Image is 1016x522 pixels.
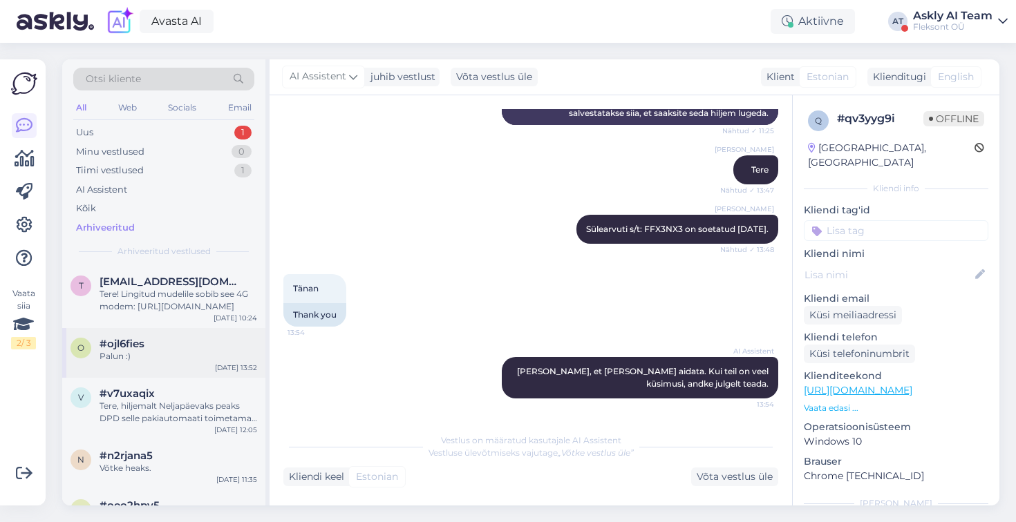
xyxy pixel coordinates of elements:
span: Estonian [807,70,849,84]
span: #oeo2hpv5 [100,499,160,512]
div: All [73,99,89,117]
p: Brauser [804,454,988,469]
span: Tänan [293,283,319,293]
input: Lisa nimi [805,267,972,282]
div: Võta vestlus üle [451,68,538,86]
p: Kliendi telefon [804,330,988,345]
span: #n2rjana5 [100,449,153,462]
div: Aktiivne [771,9,855,34]
div: Klient [761,70,795,84]
div: [DATE] 11:35 [216,474,257,485]
span: Nähtud ✓ 13:48 [720,244,774,255]
span: q [815,115,822,126]
div: AI Assistent [76,183,127,197]
span: Nähtud ✓ 13:47 [720,185,774,195]
div: Kliendi keel [283,470,344,484]
div: Võtke heaks. [100,462,257,474]
span: AI Assistent [290,69,346,84]
div: Uus [76,126,93,139]
span: Arhiveeritud vestlused [117,245,211,258]
div: Küsi meiliaadressi [804,306,902,325]
div: Kliendi info [804,182,988,195]
div: Tiimi vestlused [76,164,144,177]
div: Thank you [283,303,346,327]
div: Tere! Lingitud mudelile sobib see 4G modem: [URL][DOMAIN_NAME] [100,288,257,313]
div: juhib vestlust [365,70,435,84]
span: Estonian [356,470,398,484]
span: Vestluse ülevõtmiseks vajutage [429,447,634,458]
span: [PERSON_NAME] [715,144,774,155]
p: Chrome [TECHNICAL_ID] [804,469,988,483]
div: Võta vestlus üle [691,467,778,486]
span: tarmoma@gmail.com [100,275,243,288]
div: Web [115,99,140,117]
div: Fleksont OÜ [913,21,993,32]
div: Askly AI Team [913,10,993,21]
div: Tere, hiljemalt Neljapäevaks peaks DPD selle pakiautomaati toimetama. Otse tarne võib minna hilje... [100,400,257,425]
div: Minu vestlused [76,145,144,159]
span: v [78,392,84,403]
span: o [77,342,84,353]
span: [PERSON_NAME] [715,204,774,214]
a: Askly AI TeamFleksont OÜ [913,10,1008,32]
div: [DATE] 10:24 [214,313,257,323]
div: [PERSON_NAME] [804,497,988,510]
span: n [77,454,84,465]
span: English [938,70,974,84]
input: Lisa tag [804,220,988,241]
span: o [77,504,84,514]
span: Offline [923,111,984,126]
p: Kliendi email [804,291,988,306]
div: Kõik [76,202,96,215]
div: Palun :) [100,350,257,362]
a: [URL][DOMAIN_NAME] [804,384,912,396]
span: t [79,280,84,291]
div: Arhiveeritud [76,221,135,235]
div: [DATE] 13:52 [215,362,257,373]
div: 1 [234,164,252,177]
p: Operatsioonisüsteem [804,420,988,434]
a: Avasta AI [140,10,214,33]
span: [PERSON_NAME], et [PERSON_NAME] aidata. Kui teil on veel küsimusi, andke julgelt teada. [517,366,771,389]
span: #v7uxaqix [100,387,155,400]
div: Email [225,99,254,117]
div: [GEOGRAPHIC_DATA], [GEOGRAPHIC_DATA] [808,141,975,170]
p: Kliendi nimi [804,246,988,261]
div: # qv3yyg9i [837,110,923,127]
i: „Võtke vestlus üle” [558,447,634,458]
span: Tere [751,164,769,175]
p: Windows 10 [804,434,988,449]
span: 13:54 [288,327,339,338]
img: Askly Logo [11,70,37,97]
div: 0 [232,145,252,159]
div: Küsi telefoninumbrit [804,345,915,363]
div: 1 [234,126,252,139]
div: Socials [165,99,199,117]
span: Otsi kliente [86,72,141,86]
p: Klienditeekond [804,369,988,383]
div: AT [888,12,907,31]
span: #ojl6fies [100,338,144,350]
p: Vaata edasi ... [804,402,988,414]
span: Nähtud ✓ 11:25 [722,126,774,136]
div: 2 / 3 [11,337,36,349]
span: AI Assistent [722,346,774,356]
div: Vaata siia [11,287,36,349]
span: Vestlus on määratud kasutajale AI Assistent [441,435,621,445]
div: [DATE] 12:05 [214,425,257,435]
span: 13:54 [722,399,774,409]
p: Kliendi tag'id [804,203,988,217]
img: explore-ai [105,7,134,36]
span: Sülearvuti s/t: FFX3NX3 on soetatud [DATE]. [586,224,769,234]
div: Klienditugi [867,70,926,84]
